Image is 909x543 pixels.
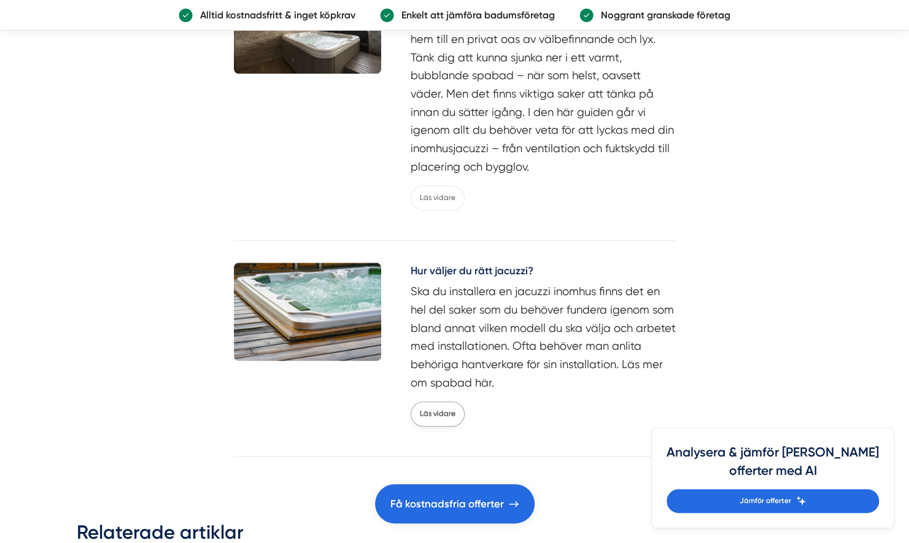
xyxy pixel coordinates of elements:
[411,12,676,175] p: Att installera en jacuzzi inomhus förvandlar ditt hem till en privat oas av välbefinnande och lyx...
[411,263,676,282] a: Hur väljer du rätt jacuzzi?
[234,263,381,361] img: Hur väljer du rätt jacuzzi?
[390,496,504,512] span: Få kostnadsfria offerter
[411,185,465,210] a: Läs vidare
[411,401,465,426] a: Läs vidare
[740,495,791,507] span: Jämför offerter
[411,282,676,391] p: Ska du installera en jacuzzi inomhus finns det en hel del saker som du behöver fundera igenom som...
[375,484,535,523] a: Få kostnadsfria offerter
[667,443,879,489] h4: Analysera & jämför [PERSON_NAME] offerter med AI
[667,489,879,513] a: Jämför offerter
[594,7,730,23] p: Noggrant granskade företag
[193,7,355,23] p: Alltid kostnadsfritt & inget köpkrav
[394,7,555,23] p: Enkelt att jämföra badumsföretag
